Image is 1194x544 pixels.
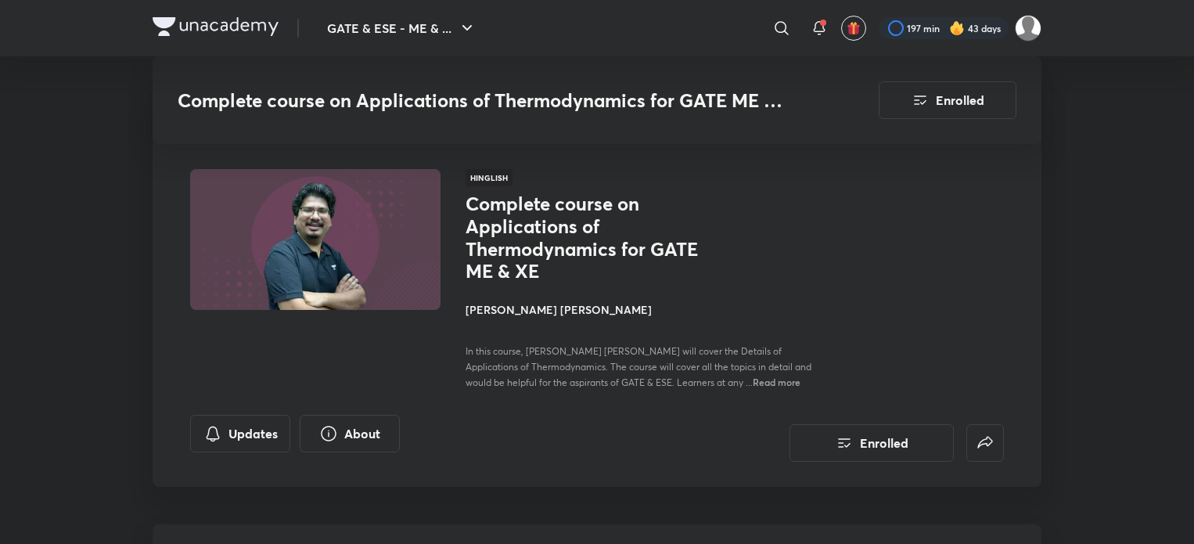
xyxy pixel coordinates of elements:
[841,16,866,41] button: avatar
[753,376,800,388] span: Read more
[789,424,954,462] button: Enrolled
[300,415,400,452] button: About
[949,20,965,36] img: streak
[879,81,1016,119] button: Enrolled
[847,21,861,35] img: avatar
[190,415,290,452] button: Updates
[153,17,279,40] a: Company Logo
[318,13,486,44] button: GATE & ESE - ME & ...
[466,345,811,388] span: In this course, [PERSON_NAME] [PERSON_NAME] will cover the Details of Applications of Thermodynam...
[1015,15,1041,41] img: Abhay Raj
[178,89,790,112] h3: Complete course on Applications of Thermodynamics for GATE ME & XE
[466,193,721,283] h1: Complete course on Applications of Thermodynamics for GATE ME & XE
[153,17,279,36] img: Company Logo
[466,169,512,186] span: Hinglish
[466,301,816,318] h4: [PERSON_NAME] [PERSON_NAME]
[188,168,443,312] img: Thumbnail
[966,424,1004,462] button: false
